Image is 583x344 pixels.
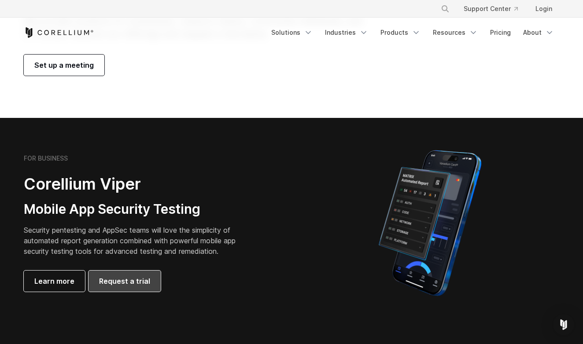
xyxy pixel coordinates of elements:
[430,1,559,17] div: Navigation Menu
[24,27,94,38] a: Corellium Home
[485,25,516,40] a: Pricing
[34,60,94,70] span: Set up a meeting
[24,225,249,256] p: Security pentesting and AppSec teams will love the simplicity of automated report generation comb...
[34,276,74,286] span: Learn more
[24,55,104,76] a: Set up a meeting
[457,1,525,17] a: Support Center
[266,25,318,40] a: Solutions
[266,25,559,40] div: Navigation Menu
[375,25,426,40] a: Products
[24,174,249,194] h2: Corellium Viper
[518,25,559,40] a: About
[320,25,373,40] a: Industries
[437,1,453,17] button: Search
[24,201,249,218] h3: Mobile App Security Testing
[24,271,85,292] a: Learn more
[364,146,496,300] img: Corellium MATRIX automated report on iPhone showing app vulnerability test results across securit...
[99,276,150,286] span: Request a trial
[528,1,559,17] a: Login
[24,154,68,162] h6: FOR BUSINESS
[89,271,161,292] a: Request a trial
[428,25,483,40] a: Resources
[553,314,574,335] div: Open Intercom Messenger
